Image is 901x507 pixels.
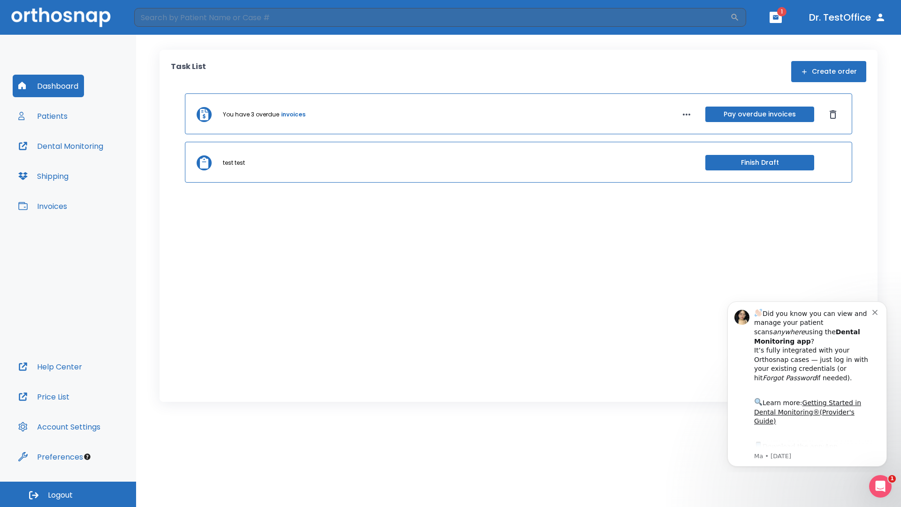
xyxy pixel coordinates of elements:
[825,107,840,122] button: Dismiss
[41,159,159,168] p: Message from Ma, sent 4w ago
[13,75,84,97] button: Dashboard
[13,355,88,378] button: Help Center
[869,475,892,498] iframe: Intercom live chat
[223,110,279,119] p: You have 3 overdue
[41,150,124,167] a: App Store
[11,8,111,27] img: Orthosnap
[134,8,730,27] input: Search by Patient Name or Case #
[13,195,73,217] button: Invoices
[13,105,73,127] button: Patients
[13,385,75,408] button: Price List
[777,7,786,16] span: 1
[13,135,109,157] button: Dental Monitoring
[171,61,206,82] p: Task List
[705,155,814,170] button: Finish Draft
[13,415,106,438] button: Account Settings
[41,147,159,195] div: Download the app: | ​ Let us know if you need help getting started!
[13,446,89,468] button: Preferences
[83,453,92,461] div: Tooltip anchor
[888,475,896,483] span: 1
[48,490,73,500] span: Logout
[223,159,245,167] p: test test
[281,110,305,119] a: invoices
[159,15,167,22] button: Dismiss notification
[805,9,890,26] button: Dr. TestOffice
[791,61,866,82] button: Create order
[713,293,901,472] iframe: Intercom notifications message
[13,165,74,187] button: Shipping
[705,107,814,122] button: Pay overdue invoices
